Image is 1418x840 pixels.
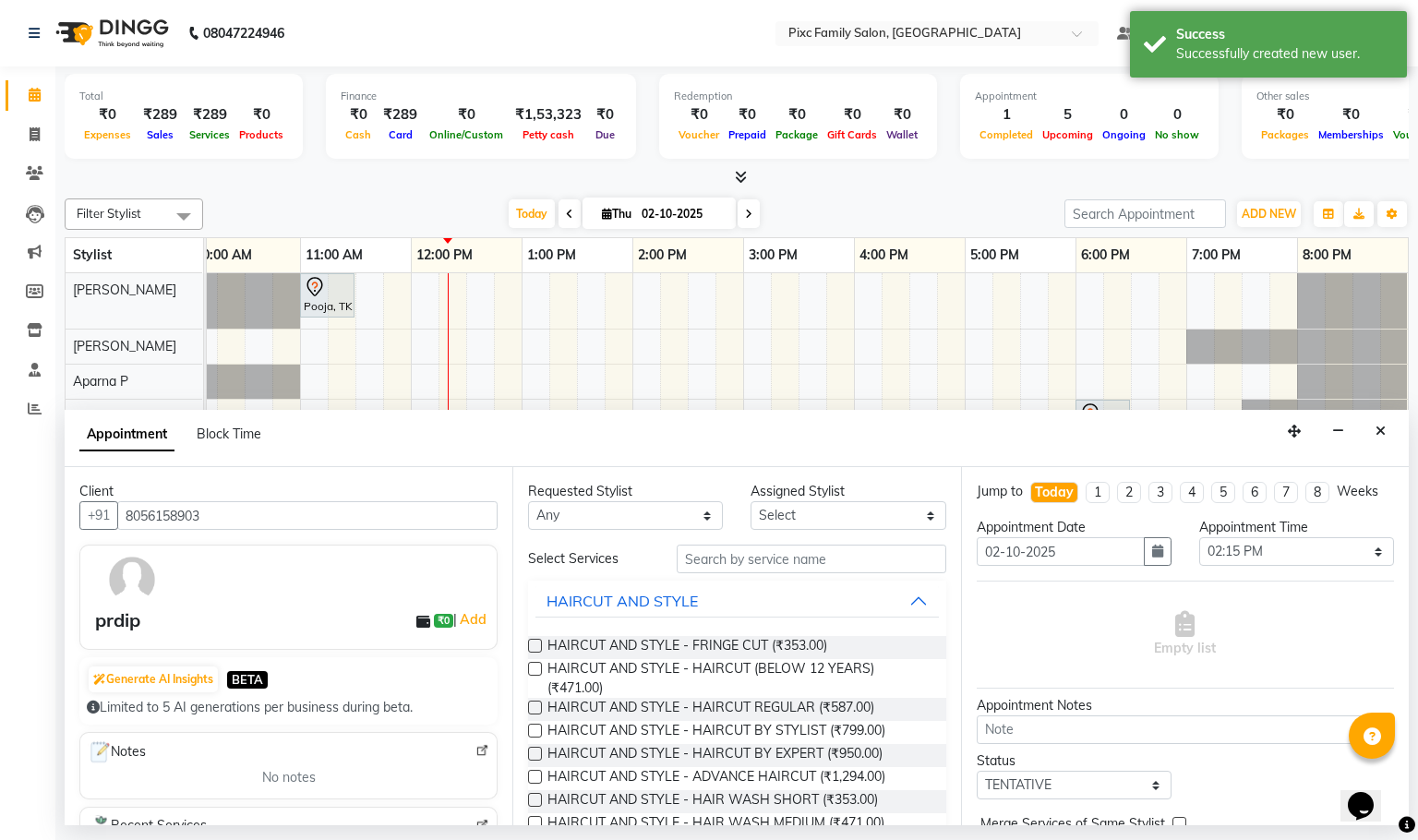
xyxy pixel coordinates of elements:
div: ₹0 [1314,104,1388,126]
div: 0 [1150,104,1204,126]
div: shinchana, TK02, 06:00 PM-06:30 PM, HEAD MASSAGE W/O Wash [1077,402,1128,441]
a: 11:00 AM [301,242,367,269]
button: HAIRCUT AND STYLE [535,584,938,618]
span: Block Time [197,426,261,442]
div: ₹0 [882,104,922,126]
div: ₹0 [234,104,288,126]
span: [PERSON_NAME] [73,282,176,298]
img: logo [47,7,174,59]
div: ₹0 [79,104,136,126]
span: Gift Cards [823,128,882,141]
div: ₹0 [1256,104,1314,126]
div: ₹289 [136,104,185,126]
span: Empty list [1154,611,1216,658]
span: Products [234,128,288,141]
b: 08047224946 [203,7,284,59]
span: HAIRCUT AND STYLE - FRINGE CUT (₹353.00) [547,636,827,659]
div: Client [79,482,498,501]
div: 1 [975,104,1038,126]
span: Services [185,128,234,141]
span: | [453,608,489,630]
div: Appointment [975,89,1204,104]
span: Ongoing [1098,128,1150,141]
div: Finance [341,89,621,104]
input: Search by service name [677,545,946,573]
span: Notes [88,740,146,764]
div: HAIRCUT AND STYLE [547,590,698,612]
li: 1 [1086,482,1110,503]
a: 8:00 PM [1298,242,1356,269]
span: [PERSON_NAME] [73,338,176,354]
img: avatar [105,553,159,606]
span: Stylist [73,246,112,263]
span: Recent Services [88,815,207,837]
a: Add [457,608,489,630]
span: HAIRCUT AND STYLE - HAIRCUT (BELOW 12 YEARS) (₹471.00) [547,659,931,698]
span: Due [591,128,619,141]
input: 2025-10-02 [636,200,728,228]
li: 3 [1148,482,1172,503]
span: HAIRCUT AND STYLE - HAIRCUT BY STYLIST (₹799.00) [547,721,885,744]
span: ADD NEW [1242,207,1296,221]
span: Appointment [79,418,174,451]
a: 6:00 PM [1076,242,1135,269]
button: Generate AI Insights [89,666,218,692]
span: Filter Stylist [77,206,141,221]
span: No show [1150,128,1204,141]
a: 1:00 PM [523,242,581,269]
span: Today [509,199,555,228]
a: 3:00 PM [744,242,802,269]
span: HAIRCUT AND STYLE - HAIR WASH SHORT (₹353.00) [547,790,878,813]
span: Memberships [1314,128,1388,141]
a: 4:00 PM [855,242,913,269]
div: 5 [1038,104,1098,126]
span: HAIRCUT AND STYLE - HAIRCUT BY EXPERT (₹950.00) [547,744,883,767]
span: Voucher [674,128,724,141]
li: 8 [1305,482,1329,503]
span: Aparna P [73,373,128,390]
div: ₹0 [341,104,376,126]
span: Petty cash [518,128,579,141]
div: Appointment Notes [977,696,1394,715]
span: Completed [975,128,1038,141]
span: [PERSON_NAME] [73,408,176,425]
div: Appointment Date [977,518,1172,537]
a: 12:00 PM [412,242,477,269]
div: ₹0 [771,104,823,126]
div: 0 [1098,104,1150,126]
div: ₹289 [376,104,425,126]
div: ₹0 [724,104,771,126]
iframe: chat widget [1340,766,1400,822]
span: Wallet [882,128,922,141]
li: 6 [1243,482,1267,503]
span: Prepaid [724,128,771,141]
span: No notes [262,768,316,787]
span: ₹0 [434,614,453,629]
div: prdip [95,606,140,634]
div: ₹289 [185,104,234,126]
input: Search by Name/Mobile/Email/Code [117,501,498,530]
div: ₹0 [674,104,724,126]
a: 10:00 AM [190,242,257,269]
span: Online/Custom [425,128,508,141]
span: BETA [227,671,268,689]
div: Requested Stylist [528,482,723,501]
span: Upcoming [1038,128,1098,141]
span: HAIRCUT AND STYLE - HAIR WASH MEDIUM (₹471.00) [547,813,884,836]
div: Success [1176,25,1393,44]
span: Merge Services of Same Stylist [980,814,1165,837]
span: Sales [142,128,178,141]
div: Jump to [977,482,1023,501]
div: Assigned Stylist [751,482,945,501]
span: Card [384,128,417,141]
button: +91 [79,501,118,530]
button: ADD NEW [1237,201,1301,227]
a: 5:00 PM [966,242,1024,269]
input: Search Appointment [1064,199,1226,228]
div: Redemption [674,89,922,104]
div: Pooja, TK01, 11:00 AM-11:30 AM, HAIRCUT AND STYLE - TONGS S/M [302,276,353,315]
li: 4 [1180,482,1204,503]
button: Close [1367,417,1394,446]
div: Successfully created new user. [1176,44,1393,64]
div: Today [1035,483,1074,502]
